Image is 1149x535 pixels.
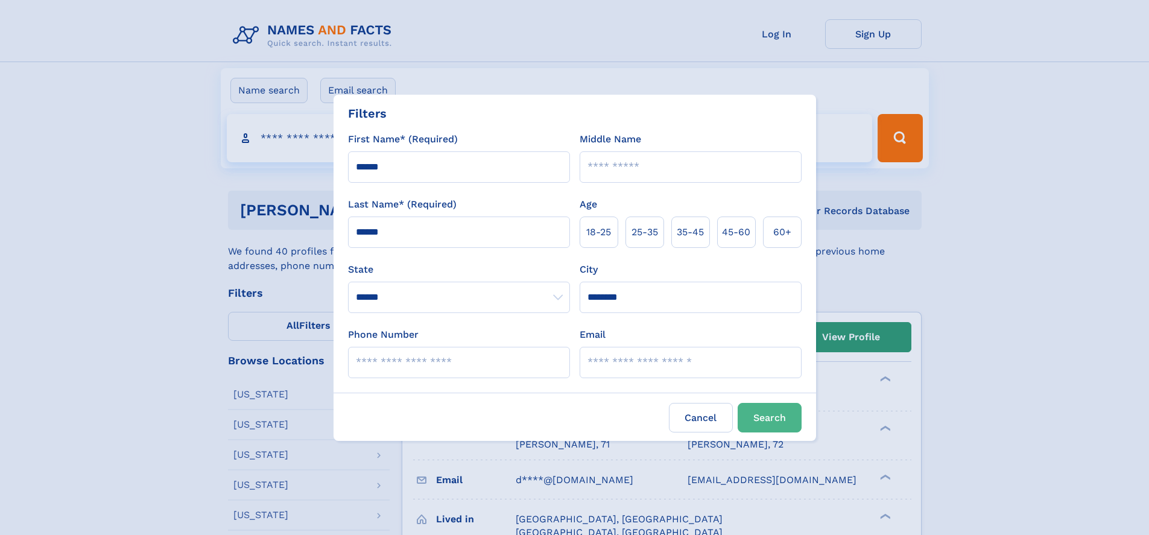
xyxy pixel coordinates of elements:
[631,225,658,239] span: 25‑35
[580,132,641,147] label: Middle Name
[348,197,457,212] label: Last Name* (Required)
[669,403,733,432] label: Cancel
[348,328,419,342] label: Phone Number
[773,225,791,239] span: 60+
[348,132,458,147] label: First Name* (Required)
[586,225,611,239] span: 18‑25
[722,225,750,239] span: 45‑60
[677,225,704,239] span: 35‑45
[580,262,598,277] label: City
[348,104,387,122] div: Filters
[738,403,802,432] button: Search
[348,262,570,277] label: State
[580,328,606,342] label: Email
[580,197,597,212] label: Age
